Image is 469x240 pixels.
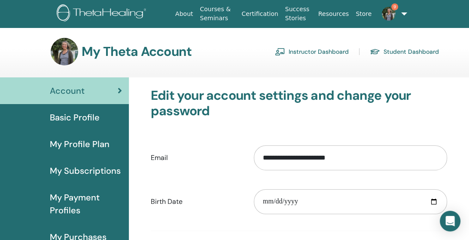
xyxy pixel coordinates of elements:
[50,84,85,97] span: Account
[151,88,447,119] h3: Edit your account settings and change your password
[82,44,192,59] h3: My Theta Account
[275,48,285,55] img: chalkboard-teacher.svg
[315,6,353,22] a: Resources
[50,164,121,177] span: My Subscriptions
[282,1,315,26] a: Success Stories
[238,6,281,22] a: Certification
[50,111,100,124] span: Basic Profile
[196,1,238,26] a: Courses & Seminars
[50,138,110,151] span: My Profile Plan
[382,7,396,21] img: default.jpg
[352,6,375,22] a: Store
[51,38,78,65] img: default.jpg
[275,45,349,58] a: Instructor Dashboard
[370,45,439,58] a: Student Dashboard
[440,211,460,231] div: Open Intercom Messenger
[370,48,380,55] img: graduation-cap.svg
[57,4,149,24] img: logo.png
[391,3,398,10] span: 9
[50,191,122,217] span: My Payment Profiles
[172,6,196,22] a: About
[144,150,247,166] label: Email
[144,194,247,210] label: Birth Date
